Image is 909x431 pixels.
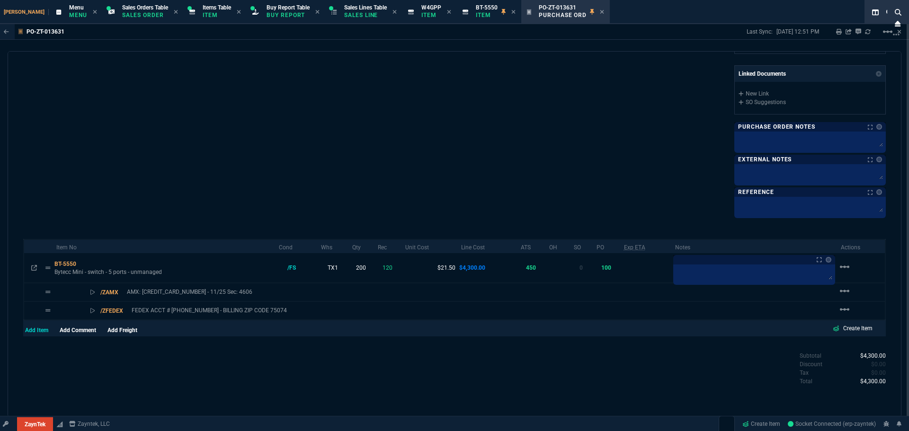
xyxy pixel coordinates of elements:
span: 0 [871,369,886,376]
nx-icon: Open New Tab [893,30,900,39]
tr: Bytecc Mini - switch - 5 ports - unmanaged [24,253,885,283]
tr: FEDEX ACCT # 6652-4962-0 - BILLING ZIP CODE 75074 [24,301,885,320]
div: Add Comment [60,326,96,334]
a: New Link [739,89,882,98]
span: 0 [871,361,886,368]
nx-icon: Close Tab [447,9,451,16]
mat-icon: Example home icon [839,304,850,315]
p: [DATE] 12:51 PM [776,28,819,35]
span: 4300 [860,352,886,359]
nx-icon: Open In Opposite Panel [90,288,95,297]
nx-icon: Close Workbench [891,18,904,29]
th: Cond [275,239,317,253]
span: Buy Report Table [267,4,310,11]
nx-icon: Close Tab [174,9,178,16]
th: Actions [837,239,885,253]
span: Menu [69,4,84,11]
a: Create Item [825,322,880,334]
nx-icon: Close Tab [315,9,320,16]
p: Item [421,11,441,19]
p: Buy Report [267,11,310,19]
span: 120 [383,264,392,271]
abbr: Expected Estimated Time of Arrival [624,244,645,251]
div: Add Comment [107,326,137,334]
p: undefined [800,377,812,386]
div: /ZAMX [100,288,127,297]
p: spec.value [863,360,886,369]
span: Socket Connected (erp-zayntek) [788,421,876,427]
nx-icon: Search [891,7,905,18]
nx-icon: Search [882,7,897,18]
p: undefined [800,360,822,369]
p: Sales Order [122,11,168,19]
th: Line Cost [457,239,517,253]
p: Menu [69,11,87,19]
p: spec.value [852,377,886,386]
p: Linked Documents [739,70,786,78]
a: Create Item [739,417,784,431]
nx-icon: Close Tab [93,9,97,16]
th: SO [570,239,593,253]
th: Qty [348,239,374,253]
div: /FS [287,264,305,272]
span: Sales Orders Table [122,4,168,11]
nx-icon: Close Tab [600,9,604,16]
span: 100 [601,264,611,271]
span: TX1 [328,264,338,271]
span: BT-5550 [476,4,498,11]
p: spec.value [863,369,886,377]
span: 4300 [860,378,886,385]
mat-icon: Example home icon [882,26,893,37]
th: ATS [517,239,545,253]
span: Items Table [203,4,231,11]
tr: AMX: 3780-006709-51007 - 11/25 Sec: 4606 [24,283,885,301]
th: PO [593,239,620,253]
p: Item [476,11,498,19]
nx-icon: Open In Opposite Panel [90,307,95,315]
p: AMX: [CREDIT_CARD_NUMBER] - 11/25 Sec: 4606 [127,288,150,296]
p: External Notes [738,156,792,163]
a: msbcCompanyName [66,420,113,428]
nx-icon: Close Tab [237,9,241,16]
div: /ZFEDEX [100,307,132,315]
p: Sales Line [344,11,387,19]
p: Purchase Order [539,11,586,19]
span: 200 [356,264,366,271]
p: Last Sync: [747,28,776,35]
p: Item [203,11,231,19]
p: Purchase Order Notes [738,123,815,131]
span: [PERSON_NAME] [4,9,49,15]
p: spec.value [852,352,886,360]
th: OH [545,239,570,253]
nx-icon: Split Panels [868,7,882,18]
mat-icon: Example home icon [839,261,850,273]
span: W4GPP [421,4,441,11]
th: Whs [317,239,348,253]
div: BT-5550 [54,260,273,268]
th: Unit Cost [401,239,457,253]
th: Rec [374,239,401,253]
mat-icon: Example home icon [839,285,850,297]
p: Bytecc Mini - switch - 5 ports - unmanaged [54,268,273,276]
nx-icon: Close Tab [392,9,397,16]
p: FEDEX ACCT # [PHONE_NUMBER] - BILLING ZIP CODE 75074 [132,307,154,314]
th: Notes [671,239,837,253]
p: Reference [738,188,774,196]
p: PO-ZT-013631 [27,28,64,35]
span: Sales Lines Table [344,4,387,11]
nx-icon: Close Tab [511,9,516,16]
p: undefined [800,369,809,377]
p: undefined [800,352,821,360]
a: SO Suggestions [739,98,882,106]
span: 0 [579,264,583,271]
nx-icon: Open In Opposite Panel [31,264,37,271]
span: 450 [526,264,536,271]
p: $4,300.00 [459,264,515,272]
nx-fornida-variant-selector: Add Item [25,326,48,334]
th: Item No [53,239,275,253]
nx-icon: Back to Table [4,28,9,35]
p: $21.50 [403,264,455,272]
a: CLAgTrRfVGL1yze-AADJ [788,420,876,428]
span: PO-ZT-013631 [539,4,576,11]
